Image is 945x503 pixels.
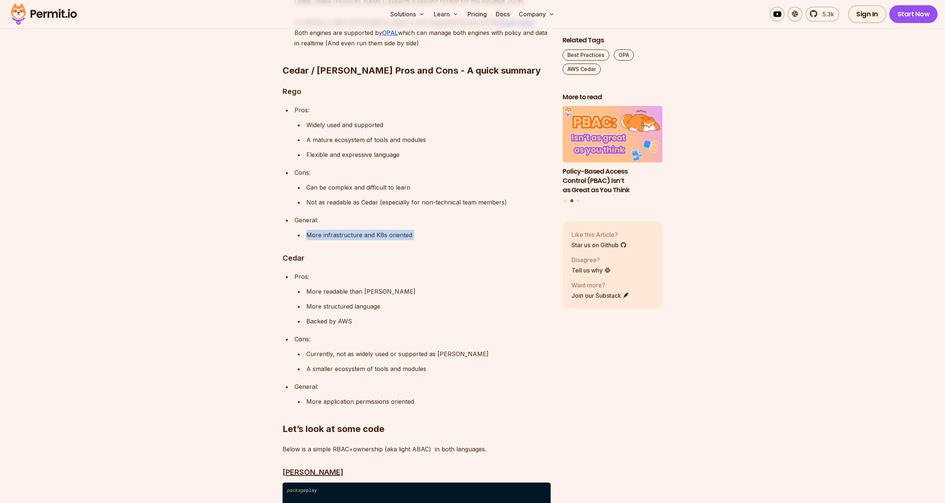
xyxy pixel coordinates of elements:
img: Permit logo [7,1,80,27]
a: 5.3k [805,7,839,22]
button: Go to slide 3 [577,199,580,202]
p: Flexible and expressive language [306,149,551,160]
a: Pricing [465,7,490,22]
p: Cons: [294,334,551,344]
p: Not as readable as Cedar (especially for non-technical team members) [306,197,551,207]
p: Pros: [294,105,551,115]
p: Pros: [294,271,551,282]
p: A smaller ecosystem of tools and modules [306,364,551,374]
p: General: [294,381,551,392]
p: General: [294,215,551,225]
p: Widely used and supported [306,120,551,130]
button: Go to slide 2 [570,199,573,203]
img: Policy-Based Access Control (PBAC) Isn’t as Great as You Think [563,106,663,163]
button: Go to slide 1 [564,199,567,202]
a: Docs [493,7,513,22]
p: A mature ecosystem of tools and modules [306,135,551,145]
h3: Policy-Based Access Control (PBAC) Isn’t as Great as You Think [563,167,663,194]
a: Best Practices [563,49,609,61]
button: Company [516,7,558,22]
u: [PERSON_NAME]⁠ [283,468,343,477]
button: Learn [431,7,462,22]
p: More infrastructure and K8s oriented [306,230,551,240]
p: More readable than [PERSON_NAME] [306,286,551,297]
a: Sign In [848,5,886,23]
h3: Cedar [283,252,551,264]
p: More application permissions oriented [306,396,551,407]
a: AWS Cedar [563,64,601,75]
a: Join our Substack [571,291,629,300]
a: Tell us why [571,266,611,275]
li: 2 of 3 [563,106,663,195]
a: Star us on Github [571,241,627,249]
button: Solutions [387,7,428,22]
h3: Rego [283,86,551,97]
p: Cons: [294,167,551,178]
h2: Let’s look at some code [283,393,551,435]
p: Backed by AWS [306,316,551,326]
p: Below is a simple RBAC+ownership (aka light ABAC) in both languages. [283,444,551,454]
a: Policy-Based Access Control (PBAC) Isn’t as Great as You ThinkPolicy-Based Access Control (PBAC) ... [563,106,663,195]
p: More structured language [306,301,551,312]
p: Can be complex and difficult to learn [306,182,551,193]
h2: Related Tags [563,36,663,45]
a: OPAL [382,29,398,36]
p: Disagree? [571,255,611,264]
span: package [287,488,306,493]
h2: Cedar / [PERSON_NAME] Pros and Cons - A quick summary [283,35,551,77]
span: 5.3k [818,10,834,19]
p: Want more? [571,281,629,290]
div: Posts [563,106,663,204]
p: Like this Article? [571,230,627,239]
a: OPA [614,49,634,61]
h2: More to read [563,93,663,102]
a: Start Now [889,5,938,23]
p: Currently, not as widely used or supported as [PERSON_NAME] [306,349,551,359]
